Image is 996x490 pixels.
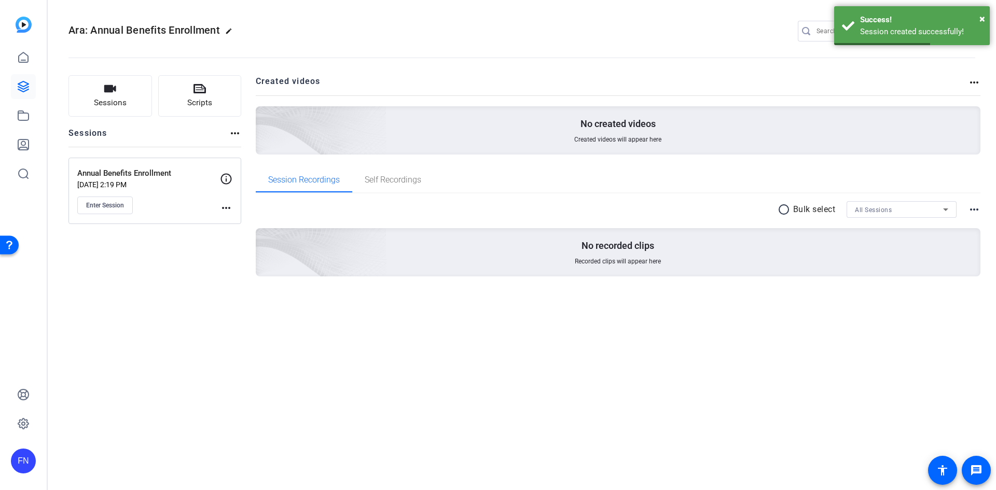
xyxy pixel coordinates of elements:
[860,26,982,38] div: Session created successfully!
[140,125,387,351] img: embarkstudio-empty-session.png
[68,75,152,117] button: Sessions
[77,167,220,179] p: Annual Benefits Enrollment
[187,97,212,109] span: Scripts
[778,203,793,216] mat-icon: radio_button_unchecked
[229,127,241,139] mat-icon: more_horiz
[968,76,980,89] mat-icon: more_horiz
[16,17,32,33] img: blue-gradient.svg
[970,464,983,477] mat-icon: message
[68,24,220,36] span: Ara: Annual Benefits Enrollment
[77,197,133,214] button: Enter Session
[220,202,232,214] mat-icon: more_horiz
[855,206,892,214] span: All Sessions
[158,75,242,117] button: Scripts
[936,464,949,477] mat-icon: accessibility
[11,449,36,473] div: FN
[582,240,654,252] p: No recorded clips
[979,11,985,26] button: Close
[256,75,969,95] h2: Created videos
[77,180,220,189] p: [DATE] 2:19 PM
[140,4,387,229] img: Creted videos background
[365,176,421,184] span: Self Recordings
[817,25,910,37] input: Search
[94,97,127,109] span: Sessions
[580,118,656,130] p: No created videos
[86,201,124,209] span: Enter Session
[860,14,982,26] div: Success!
[574,135,661,144] span: Created videos will appear here
[968,203,980,216] mat-icon: more_horiz
[268,176,340,184] span: Session Recordings
[68,127,107,147] h2: Sessions
[225,27,238,40] mat-icon: edit
[575,257,661,265] span: Recorded clips will appear here
[979,12,985,25] span: ×
[793,203,836,216] p: Bulk select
